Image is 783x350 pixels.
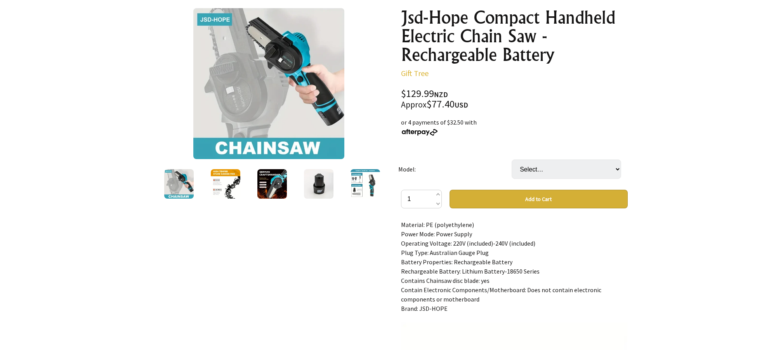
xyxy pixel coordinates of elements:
[401,118,628,136] div: or 4 payments of $32.50 with
[450,190,628,208] button: Add to Cart
[401,99,427,110] small: Approx
[401,129,438,136] img: Afterpay
[304,169,333,199] img: Jsd-Hope Compact Handheld Electric Chain Saw - Rechargeable Battery
[193,8,344,159] img: Jsd-Hope Compact Handheld Electric Chain Saw - Rechargeable Battery
[434,90,448,99] span: NZD
[257,169,287,199] img: Jsd-Hope Compact Handheld Electric Chain Saw - Rechargeable Battery
[455,100,468,109] span: USD
[211,169,240,199] img: Jsd-Hope Compact Handheld Electric Chain Saw - Rechargeable Battery
[351,169,380,199] img: Jsd-Hope Compact Handheld Electric Chain Saw - Rechargeable Battery
[401,8,628,64] h1: Jsd-Hope Compact Handheld Electric Chain Saw - Rechargeable Battery
[401,68,429,78] a: Gift Tree
[401,89,628,110] div: $129.99 $77.40
[398,149,512,190] td: Model:
[164,169,194,199] img: Jsd-Hope Compact Handheld Electric Chain Saw - Rechargeable Battery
